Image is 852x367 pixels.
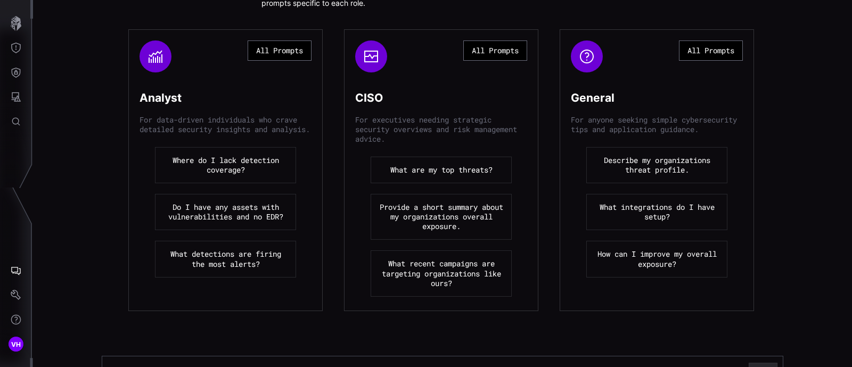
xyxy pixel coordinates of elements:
[371,250,512,297] button: What recent campaigns are targeting organizations like ours?
[155,241,296,277] button: What detections are firing the most alerts?
[586,194,727,230] button: What integrations do I have setup?
[679,40,743,61] button: All Prompts
[355,82,383,105] h2: CISO
[371,194,512,240] button: Provide a short summary about my organizations overall exposure.
[140,115,312,134] p: For data-driven individuals who crave detailed security insights and analysis.
[463,40,527,61] button: All Prompts
[371,157,512,183] button: What are my top threats?
[463,40,527,72] a: All Prompts
[1,332,31,356] button: VH
[586,241,727,277] button: How can I improve my overall exposure?
[571,82,615,105] h2: General
[679,40,743,72] a: All Prompts
[586,147,727,183] button: Describe my organizations threat profile.
[11,339,21,350] span: VH
[355,115,527,144] p: For executives needing strategic security overviews and risk management advice.
[248,40,312,61] button: All Prompts
[140,82,182,105] h2: Analyst
[248,40,312,72] a: All Prompts
[155,147,296,183] button: Where do I lack detection coverage?
[571,115,743,134] p: For anyone seeking simple cybersecurity tips and application guidance.
[155,194,296,230] button: Do I have any assets with vulnerabilities and no EDR?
